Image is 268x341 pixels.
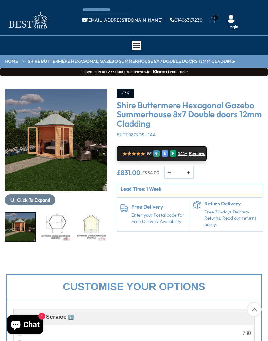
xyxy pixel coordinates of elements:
img: User Icon [227,15,235,23]
img: ButtermereGazeboSummerhouseINTERNALS_200x200.jpg [77,213,106,241]
div: -13% [117,89,134,98]
p: Free 30-days Delivery Returns, Read our returns policy. [204,209,260,228]
a: Shire Buttermere Hexagonal Gazebo Summerhouse 8x7 Double doors 12mm Cladding [28,58,235,65]
ins: £831.00 [117,169,140,176]
a: [EMAIL_ADDRESS][DOMAIN_NAME] [82,18,163,22]
div: 4 / 9 [5,212,36,242]
div: 6 / 9 [76,212,107,242]
a: Enter your Postal code for Free Delivery Availability [131,212,187,225]
div: 5 / 9 [40,212,71,242]
div: Customise your options [6,274,262,299]
div: E [162,150,168,157]
span: 144+ [178,151,187,156]
p: Lead Time: 1 Week [121,185,263,192]
a: 01406307230 [170,18,202,22]
div: R [170,150,176,157]
a: Login [227,24,238,30]
span: Reviews [189,151,205,156]
h6: Return Delivery [204,201,260,207]
span: ★★★★★ [122,151,145,157]
span: Assembly Service [17,314,74,320]
img: logo [5,10,50,31]
inbox-online-store-chat: Shopify online store chat [5,315,45,336]
a: 0 [209,17,215,24]
span: 0 [212,15,218,21]
img: Shire Buttermere Hexagonal Gazebo Summerhouse 8x7 Double doors 12mm Cladding [5,89,107,191]
div: 4 / 9 [5,89,107,205]
a: ★★★★★ 5* G E R 144+ Reviews [117,146,207,161]
a: HOME [5,58,18,65]
del: £954.00 [142,170,159,175]
img: ButtermereSummerhouse_GARDEN_RHLIFE_200x200.jpg [5,213,35,241]
span: ℹ️ [68,315,74,320]
img: ButtermereGazeboSummerhouseFLOORPLAN_200x200.jpg [41,213,71,241]
button: Click To Expand [5,194,55,205]
div: G [153,150,160,157]
span: BUTT0807DSL-1AA [117,132,156,137]
div: 780 [242,331,251,336]
span: Click To Expand [17,197,50,203]
h6: Free Delivery [131,204,187,210]
h3: Shire Buttermere Hexagonal Gazebo Summerhouse 8x7 Double doors 12mm Cladding [117,101,264,128]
